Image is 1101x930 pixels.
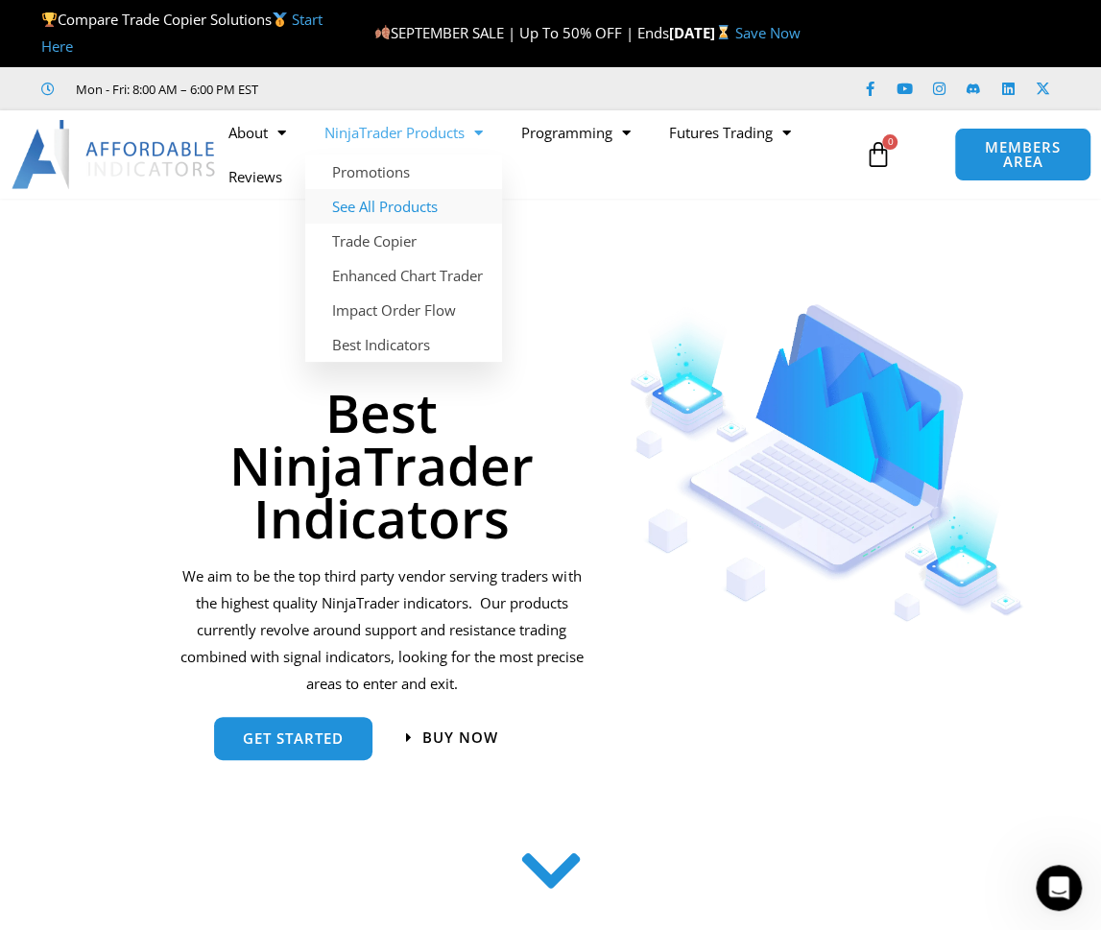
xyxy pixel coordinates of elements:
[305,224,502,258] a: Trade Copier
[273,12,287,27] img: 🥇
[835,127,920,182] a: 0
[178,386,586,544] h1: Best NinjaTrader Indicators
[285,80,573,99] iframe: Customer reviews powered by Trustpilot
[374,23,669,42] span: SEPTEMBER SALE | Up To 50% OFF | Ends
[882,134,898,150] span: 0
[214,717,372,760] a: get started
[305,155,502,189] a: Promotions
[178,563,586,697] p: We aim to be the top third party vendor serving traders with the highest quality NinjaTrader indi...
[41,10,323,56] span: Compare Trade Copier Solutions
[650,110,810,155] a: Futures Trading
[305,327,502,362] a: Best Indicators
[41,10,323,56] a: Start Here
[12,120,218,189] img: LogoAI | Affordable Indicators – NinjaTrader
[406,730,498,745] a: Buy now
[305,110,502,155] a: NinjaTrader Products
[716,25,730,39] img: ⌛
[974,140,1071,169] span: MEMBERS AREA
[630,304,1024,622] img: Indicators 1 | Affordable Indicators – NinjaTrader
[375,25,390,39] img: 🍂
[954,128,1091,181] a: MEMBERS AREA
[305,189,502,224] a: See All Products
[305,258,502,293] a: Enhanced Chart Trader
[1036,865,1082,911] iframe: Intercom live chat
[209,110,305,155] a: About
[422,730,498,745] span: Buy now
[305,293,502,327] a: Impact Order Flow
[305,155,502,362] ul: NinjaTrader Products
[42,12,57,27] img: 🏆
[209,155,301,199] a: Reviews
[502,110,650,155] a: Programming
[209,110,859,199] nav: Menu
[243,731,344,746] span: get started
[669,23,735,42] strong: [DATE]
[735,23,801,42] a: Save Now
[71,78,258,101] span: Mon - Fri: 8:00 AM – 6:00 PM EST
